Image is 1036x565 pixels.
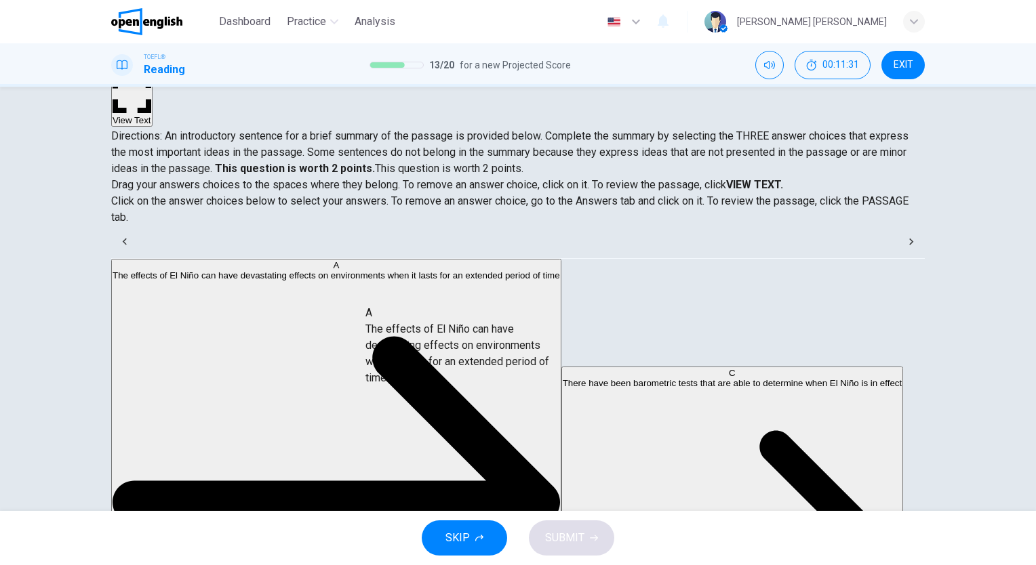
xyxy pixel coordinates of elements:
[111,73,153,127] button: View Text
[704,11,726,33] img: Profile picture
[445,528,470,547] span: SKIP
[281,9,344,34] button: Practice
[822,60,859,70] span: 00:11:31
[422,520,507,556] button: SKIP
[881,51,925,79] button: EXIT
[219,14,271,30] span: Dashboard
[287,14,326,30] span: Practice
[460,57,571,73] span: for a new Projected Score
[795,51,871,79] div: Hide
[605,17,622,27] img: en
[144,52,165,62] span: TOEFL®
[355,14,395,30] span: Analysis
[563,368,902,378] div: C
[111,8,182,35] img: OpenEnglish logo
[375,162,523,175] span: This question is worth 2 points.
[113,270,560,280] span: The effects of El Niño can have devastating effects on environments when it lasts for an extended...
[894,60,913,70] span: EXIT
[111,8,214,35] a: OpenEnglish logo
[755,51,784,79] div: Mute
[212,162,375,175] strong: This question is worth 2 points.
[737,14,887,30] div: [PERSON_NAME] [PERSON_NAME]
[429,57,454,73] span: 13 / 20
[111,193,925,226] p: Click on the answer choices below to select your answers. To remove an answer choice, go to the A...
[111,177,925,193] p: Drag your answers choices to the spaces where they belong. To remove an answer choice, click on i...
[111,129,909,175] span: Directions: An introductory sentence for a brief summary of the passage is provided below. Comple...
[214,9,276,34] button: Dashboard
[563,378,902,388] span: There have been barometric tests that are able to determine when El Niño is in effect
[138,226,898,258] div: Choose test type tabs
[349,9,401,34] button: Analysis
[113,260,560,270] div: A
[726,178,783,191] strong: VIEW TEXT.
[795,51,871,79] button: 00:11:31
[144,62,185,78] h1: Reading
